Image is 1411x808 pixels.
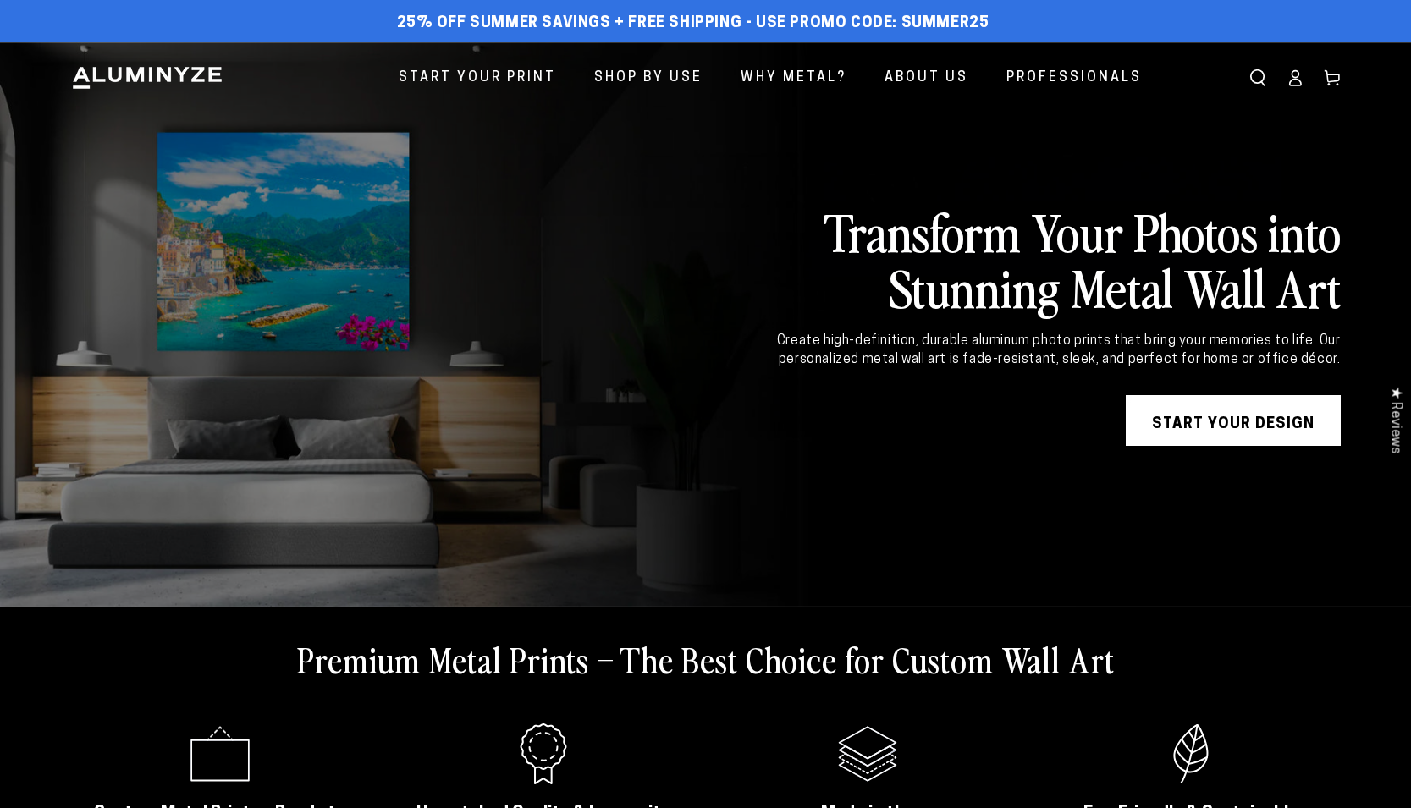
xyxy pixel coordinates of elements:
span: Why Metal? [741,66,846,91]
a: Shop By Use [581,56,715,101]
summary: Search our site [1239,59,1276,96]
span: Start Your Print [399,66,556,91]
div: Create high-definition, durable aluminum photo prints that bring your memories to life. Our perso... [726,332,1341,370]
a: Professionals [994,56,1155,101]
span: About Us [885,66,968,91]
a: About Us [872,56,981,101]
img: Aluminyze [71,65,223,91]
span: Shop By Use [594,66,703,91]
a: START YOUR DESIGN [1126,395,1341,446]
a: Why Metal? [728,56,859,101]
div: Click to open Judge.me floating reviews tab [1379,373,1411,467]
h2: Premium Metal Prints – The Best Choice for Custom Wall Art [297,637,1115,681]
a: Start Your Print [386,56,569,101]
span: 25% off Summer Savings + Free Shipping - Use Promo Code: SUMMER25 [397,14,989,33]
h2: Transform Your Photos into Stunning Metal Wall Art [726,203,1341,315]
span: Professionals [1006,66,1142,91]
